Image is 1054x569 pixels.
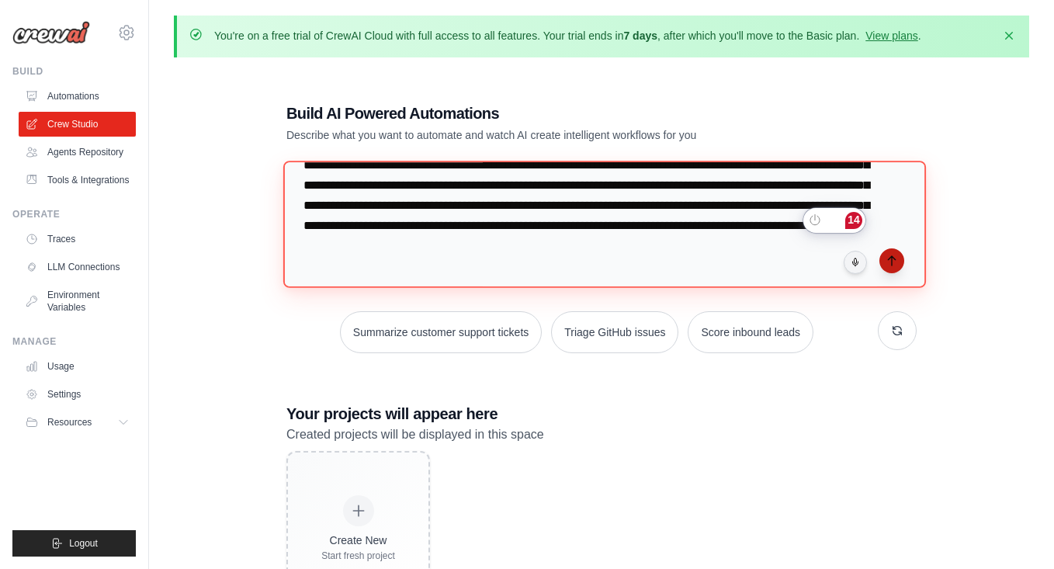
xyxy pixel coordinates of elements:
[321,550,395,562] div: Start fresh project
[878,311,917,350] button: Get new suggestions
[19,227,136,252] a: Traces
[12,21,90,44] img: Logo
[69,537,98,550] span: Logout
[283,161,926,287] textarea: To enrich screen reader interactions, please activate Accessibility in Grammarly extension settings
[19,168,136,193] a: Tools & Integrations
[844,251,867,274] button: Click to speak your automation idea
[12,335,136,348] div: Manage
[286,403,917,425] h3: Your projects will appear here
[340,311,542,353] button: Summarize customer support tickets
[19,140,136,165] a: Agents Repository
[12,530,136,557] button: Logout
[47,416,92,428] span: Resources
[623,29,657,42] strong: 7 days
[19,84,136,109] a: Automations
[19,255,136,279] a: LLM Connections
[19,410,136,435] button: Resources
[19,283,136,320] a: Environment Variables
[688,311,813,353] button: Score inbound leads
[19,112,136,137] a: Crew Studio
[19,354,136,379] a: Usage
[865,29,917,42] a: View plans
[12,65,136,78] div: Build
[286,127,808,143] p: Describe what you want to automate and watch AI create intelligent workflows for you
[286,102,808,124] h1: Build AI Powered Automations
[214,28,921,43] p: You're on a free trial of CrewAI Cloud with full access to all features. Your trial ends in , aft...
[286,425,917,445] p: Created projects will be displayed in this space
[12,208,136,220] div: Operate
[321,533,395,548] div: Create New
[551,311,678,353] button: Triage GitHub issues
[19,382,136,407] a: Settings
